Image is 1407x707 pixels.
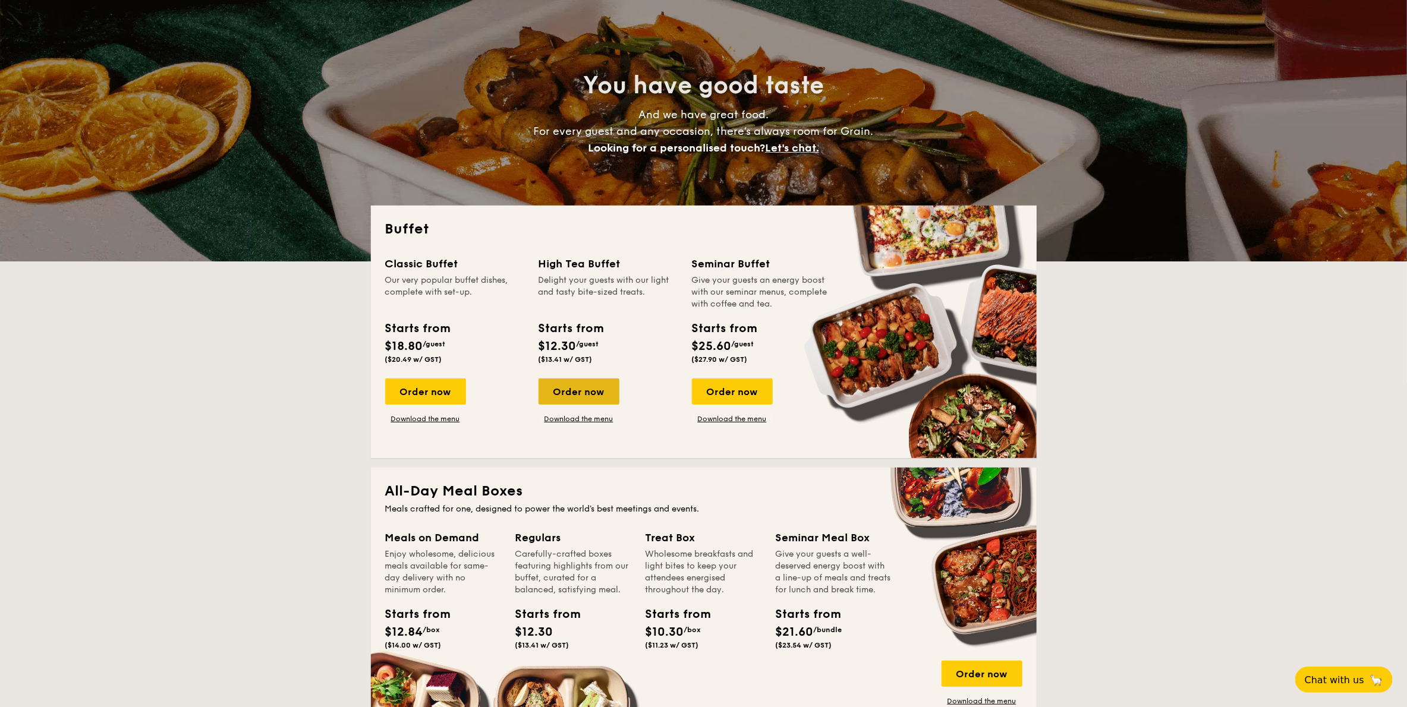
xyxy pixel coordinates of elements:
[646,548,761,596] div: Wholesome breakfasts and light bites to keep your attendees energised throughout the day.
[515,641,569,649] span: ($13.41 w/ GST)
[385,605,439,623] div: Starts from
[515,548,631,596] div: Carefully-crafted boxes featuring highlights from our buffet, curated for a balanced, satisfying ...
[539,255,678,272] div: High Tea Buffet
[692,378,773,405] div: Order now
[814,626,842,634] span: /bundle
[692,414,773,424] a: Download the menu
[539,414,619,424] a: Download the menu
[515,529,631,546] div: Regulars
[765,141,819,154] span: Let's chat.
[732,340,754,348] span: /guest
[539,355,593,364] span: ($13.41 w/ GST)
[1369,673,1383,687] span: 🦙
[385,320,450,337] div: Starts from
[692,339,732,353] span: $25.60
[423,340,446,348] span: /guest
[692,255,831,272] div: Seminar Buffet
[539,320,603,337] div: Starts from
[385,625,423,639] span: $12.84
[776,548,892,596] div: Give your guests a well-deserved energy boost with a line-up of meals and treats for lunch and br...
[539,339,577,353] span: $12.30
[942,661,1022,687] div: Order now
[646,605,699,623] div: Starts from
[385,274,524,310] div: Our very popular buffet dishes, complete with set-up.
[385,378,466,405] div: Order now
[692,274,831,310] div: Give your guests an energy boost with our seminar menus, complete with coffee and tea.
[692,355,748,364] span: ($27.90 w/ GST)
[776,625,814,639] span: $21.60
[1295,667,1393,693] button: Chat with us🦙
[385,255,524,272] div: Classic Buffet
[1305,674,1364,686] span: Chat with us
[692,320,757,337] div: Starts from
[385,355,442,364] span: ($20.49 w/ GST)
[684,626,701,634] span: /box
[385,529,501,546] div: Meals on Demand
[539,274,678,310] div: Delight your guests with our light and tasty bite-sized treats.
[577,340,599,348] span: /guest
[385,220,1022,239] h2: Buffet
[646,641,699,649] span: ($11.23 w/ GST)
[942,696,1022,706] a: Download the menu
[385,641,442,649] span: ($14.00 w/ GST)
[776,529,892,546] div: Seminar Meal Box
[423,626,440,634] span: /box
[588,141,765,154] span: Looking for a personalised touch?
[385,339,423,353] span: $18.80
[583,71,824,100] span: You have good taste
[646,625,684,639] span: $10.30
[385,548,501,596] div: Enjoy wholesome, delicious meals available for same-day delivery with no minimum order.
[385,503,1022,515] div: Meals crafted for one, designed to power the world's best meetings and events.
[534,108,874,154] span: And we have great food. For every guest and any occasion, there’s always room for Grain.
[515,625,553,639] span: $12.30
[539,378,619,405] div: Order now
[776,605,829,623] div: Starts from
[515,605,569,623] div: Starts from
[385,482,1022,501] h2: All-Day Meal Boxes
[776,641,832,649] span: ($23.54 w/ GST)
[646,529,761,546] div: Treat Box
[385,414,466,424] a: Download the menu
